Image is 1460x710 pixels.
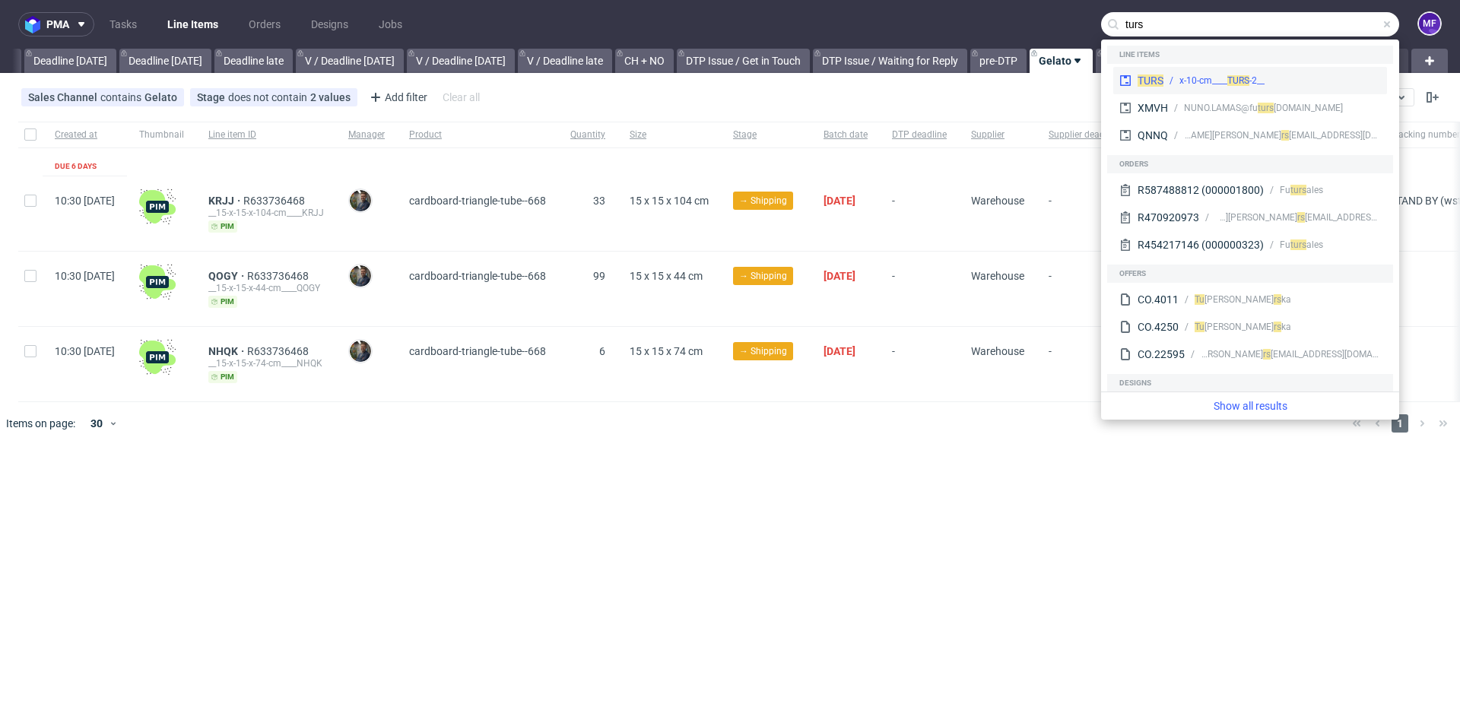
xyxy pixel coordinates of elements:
span: 15 x 15 x 104 cm [630,195,709,207]
div: Fu [1280,183,1299,197]
span: Batch date [824,128,868,141]
a: QOGY [208,270,247,282]
span: rs [1281,130,1289,141]
span: Thumbnail [139,128,184,141]
span: [DATE] [824,270,855,282]
span: 33 [593,195,605,207]
span: cardboard-triangle-tube--668 [409,195,546,207]
div: Orders [1107,155,1393,173]
span: 15 x 15 x 74 cm [630,345,703,357]
span: - [1049,195,1119,233]
span: pim [208,371,237,383]
a: Deadline [DATE] [119,49,211,73]
div: Offers [1107,265,1393,283]
div: __15-x-15-x-74-cm____NHQK [208,357,324,369]
span: Warehouse [971,195,1024,207]
div: 2 values [310,91,351,103]
span: rs [1299,185,1306,195]
span: KRJJ [208,195,243,207]
span: Quantity [570,128,605,141]
span: Supplier deadline [1049,128,1119,141]
div: [EMAIL_ADDRESS][DOMAIN_NAME] [1281,128,1381,142]
img: Maciej Sobola [350,190,371,211]
a: Tasks [100,12,146,36]
a: V / Deadline [DATE] [296,49,404,73]
span: Sales Channel [28,91,100,103]
div: R454217146 (000000323) [1138,237,1264,252]
span: Items on page: [6,416,75,431]
span: rs [1274,322,1281,332]
div: Designs [1107,374,1393,392]
figcaption: MF [1419,13,1440,34]
img: Maciej Sobola [350,265,371,287]
div: R470920973 [1138,210,1199,225]
img: wHgJFi1I6lmhQAAAABJRU5ErkJggg== [139,339,176,376]
div: Gelato [144,91,177,103]
div: ales [1299,238,1323,252]
div: [PERSON_NAME] [1195,293,1274,306]
div: QNNQ [1138,128,1168,143]
span: Tu [1195,294,1204,305]
div: CO.22595 [1138,347,1185,362]
span: rs [1297,212,1305,223]
a: Designs [302,12,357,36]
span: → Shipping [739,194,787,208]
span: Warehouse [971,270,1024,282]
div: Due 6 days [55,160,97,173]
span: - [892,345,947,383]
span: pim [208,220,237,233]
img: wHgJFi1I6lmhQAAAABJRU5ErkJggg== [139,189,176,225]
div: NUNO.LAMAS@fu [1184,101,1266,115]
div: __2-x-10-cm____ [1179,74,1265,87]
span: → Shipping [739,269,787,283]
span: Supplier [971,128,1024,141]
a: Line Items [158,12,227,36]
div: XMVH [1138,100,1168,116]
span: 15 x 15 x 44 cm [630,270,703,282]
span: pma [46,19,69,30]
img: logo [25,16,46,33]
span: R633736468 [247,270,312,282]
span: Stage [733,128,799,141]
span: tu [1290,239,1299,250]
span: cardboard-triangle-tube--668 [409,270,546,282]
span: → Shipping [739,344,787,358]
div: ales [1299,183,1323,197]
a: R633736468 [247,345,312,357]
span: Stage [197,91,228,103]
div: 30 [81,413,109,434]
span: Warehouse [971,345,1024,357]
span: - [892,195,947,233]
span: - [1049,345,1119,383]
a: Show all results [1107,398,1393,414]
div: Fu [1280,238,1299,252]
span: [DATE] [824,345,855,357]
a: pre-DTP [970,49,1027,73]
span: TURS [1227,75,1249,86]
span: - [892,270,947,308]
a: Deadline [DATE] [24,49,116,73]
div: __15-x-15-x-44-cm____QOGY [208,282,324,294]
div: [DOMAIN_NAME] [1266,101,1343,115]
a: Deadline late [214,49,293,73]
div: __15-x-15-x-104-cm____KRJJ [208,207,324,219]
span: rs [1266,103,1274,113]
span: 10:30 [DATE] [55,270,115,282]
div: [PERSON_NAME] [1195,320,1274,334]
span: contains [100,91,144,103]
span: Manager [348,128,385,141]
a: Jobs [370,12,411,36]
span: Created at [55,128,115,141]
span: tu [1258,103,1266,113]
span: does not contain [228,91,310,103]
div: CO.4250 [1138,319,1179,334]
span: pim [208,296,237,308]
div: ka [1274,293,1291,306]
a: V / Deadline [DATE] [407,49,515,73]
div: Clear all [440,87,483,108]
div: [PERSON_NAME][DOMAIN_NAME] [1184,128,1281,142]
span: cardboard-triangle-tube--668 [409,345,546,357]
div: CO.4011 [1138,292,1179,307]
span: DTP deadline [892,128,947,141]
